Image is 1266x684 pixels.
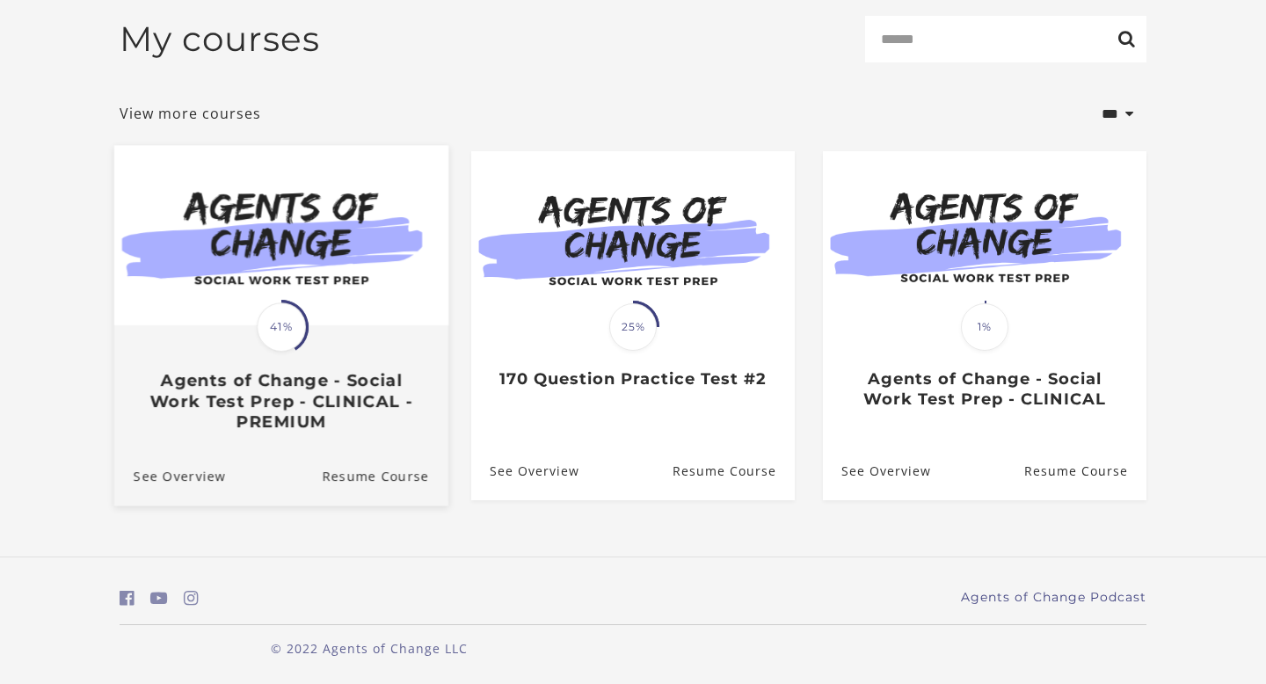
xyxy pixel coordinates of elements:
h3: Agents of Change - Social Work Test Prep - CLINICAL - PREMIUM [134,371,429,433]
a: https://www.youtube.com/c/AgentsofChangeTestPrepbyMeaganMitchell (Open in a new window) [150,586,168,611]
span: 25% [609,303,657,351]
a: https://www.instagram.com/agentsofchangeprep/ (Open in a new window) [184,586,199,611]
span: 41% [257,302,306,352]
a: View more courses [120,103,261,124]
a: Agents of Change Podcast [961,588,1146,607]
i: https://www.youtube.com/c/AgentsofChangeTestPrepbyMeaganMitchell (Open in a new window) [150,590,168,607]
a: Agents of Change - Social Work Test Prep - CLINICAL - PREMIUM: See Overview [114,447,226,506]
a: 170 Question Practice Test #2: Resume Course [673,443,795,500]
p: © 2022 Agents of Change LLC [120,639,619,658]
a: 170 Question Practice Test #2: See Overview [471,443,579,500]
i: https://www.facebook.com/groups/aswbtestprep (Open in a new window) [120,590,135,607]
a: Agents of Change - Social Work Test Prep - CLINICAL: Resume Course [1024,443,1146,500]
span: 1% [961,303,1008,351]
h3: 170 Question Practice Test #2 [490,369,775,389]
a: Agents of Change - Social Work Test Prep - CLINICAL - PREMIUM: Resume Course [322,447,448,506]
h3: Agents of Change - Social Work Test Prep - CLINICAL [841,369,1127,409]
h2: My courses [120,18,320,60]
a: Agents of Change - Social Work Test Prep - CLINICAL: See Overview [823,443,931,500]
a: https://www.facebook.com/groups/aswbtestprep (Open in a new window) [120,586,135,611]
i: https://www.instagram.com/agentsofchangeprep/ (Open in a new window) [184,590,199,607]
